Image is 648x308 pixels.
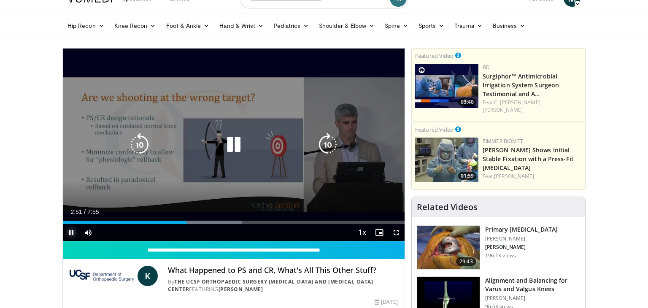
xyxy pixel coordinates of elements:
[168,266,397,275] h4: What Happened to PS and CR, What's All This Other Stuff?
[314,17,380,34] a: Shoulder & Elbow
[483,173,582,180] div: Feat.
[485,252,516,259] p: 196.1K views
[483,64,490,71] a: BD
[138,266,158,286] a: K
[161,17,215,34] a: Foot & Ankle
[483,138,523,145] a: Zimmer Biomet
[458,98,476,106] span: 03:40
[483,99,540,113] a: C. [PERSON_NAME] [PERSON_NAME]
[485,244,558,251] p: [PERSON_NAME]
[63,224,80,241] button: Pause
[485,225,558,234] h3: Primary [MEDICAL_DATA]
[483,72,559,98] a: Surgiphor™ Antimicrobial Irrigation System Surgeon Testimonial and A…
[388,224,405,241] button: Fullscreen
[214,17,269,34] a: Hand & Wrist
[80,224,97,241] button: Mute
[415,138,478,182] img: 6bc46ad6-b634-4876-a934-24d4e08d5fac.150x105_q85_crop-smart_upscale.jpg
[415,126,454,133] small: Featured Video
[70,266,134,286] img: The UCSF Orthopaedic Surgery Arthritis and Joint Replacement Center
[415,138,478,182] a: 01:59
[62,17,109,34] a: Hip Recon
[84,208,86,215] span: /
[417,202,478,212] h4: Related Videos
[380,17,413,34] a: Spine
[354,224,371,241] button: Playback Rate
[70,208,82,215] span: 2:51
[415,64,478,108] a: 03:40
[483,99,582,114] div: Feat.
[375,298,397,306] div: [DATE]
[63,221,405,224] div: Progress Bar
[413,17,450,34] a: Sports
[417,226,480,270] img: 297061_3.png.150x105_q85_crop-smart_upscale.jpg
[449,17,488,34] a: Trauma
[494,173,534,180] a: [PERSON_NAME]
[63,49,405,241] video-js: Video Player
[485,276,580,293] h3: Alignment and Balancing for Varus and Valgus Knees
[219,286,263,293] a: [PERSON_NAME]
[168,278,373,293] a: The UCSF Orthopaedic Surgery [MEDICAL_DATA] and [MEDICAL_DATA] Center
[371,224,388,241] button: Enable picture-in-picture mode
[485,235,558,242] p: [PERSON_NAME]
[488,17,531,34] a: Business
[415,52,454,59] small: Featured Video
[456,257,476,266] span: 29:43
[168,278,397,293] div: By FEATURING
[269,17,314,34] a: Pediatrics
[109,17,161,34] a: Knee Recon
[417,225,580,270] a: 29:43 Primary [MEDICAL_DATA] [PERSON_NAME] [PERSON_NAME] 196.1K views
[415,64,478,108] img: 70422da6-974a-44ac-bf9d-78c82a89d891.150x105_q85_crop-smart_upscale.jpg
[483,146,574,172] a: [PERSON_NAME] Shows Initial Stable Fixation with a Press-Fit [MEDICAL_DATA]
[485,295,580,302] p: [PERSON_NAME]
[458,172,476,180] span: 01:59
[87,208,99,215] span: 7:55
